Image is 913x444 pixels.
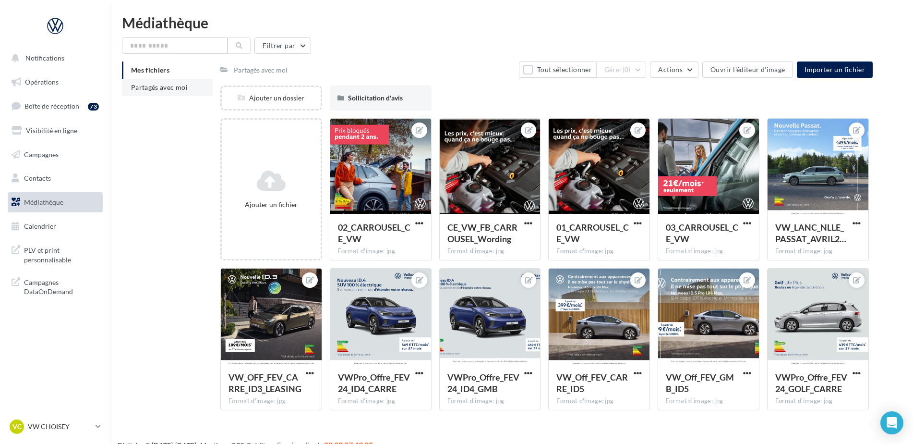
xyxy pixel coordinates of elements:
[226,200,317,210] div: Ajouter un fichier
[338,372,410,394] span: VWPro_Offre_FEV24_ID4_CARRE
[24,150,59,158] span: Campagnes
[6,72,105,92] a: Opérations
[6,96,105,116] a: Boîte de réception73
[254,37,311,54] button: Filtrer par
[775,397,861,406] div: Format d'image: jpg
[8,418,103,436] a: VC VW CHOISEY
[24,102,79,110] span: Boîte de réception
[6,192,105,212] a: Médiathèque
[702,62,793,78] button: Ouvrir l'éditeur d'image
[556,372,628,394] span: VW_Off_FEV_CARRE_ID5
[666,247,751,256] div: Format d'image: jpg
[556,247,642,256] div: Format d'image: jpg
[880,411,903,434] div: Open Intercom Messenger
[556,222,629,244] span: 01_CARROUSEL_CE_VW
[447,222,517,244] span: CE_VW_FB_CARROUSEL_Wording
[596,62,647,78] button: Gérer(0)
[666,222,738,244] span: 03_CARROUSEL_CE_VW
[88,103,99,111] div: 73
[24,244,99,264] span: PLV et print personnalisable
[6,168,105,188] a: Contacts
[26,126,77,135] span: Visibilité en ligne
[25,54,64,62] span: Notifications
[805,65,865,74] span: Importer un fichier
[131,66,169,74] span: Mes fichiers
[447,372,519,394] span: VWPro_Offre_FEV24_ID4_GMB
[556,397,642,406] div: Format d'image: jpg
[447,247,533,256] div: Format d'image: jpg
[24,276,99,296] span: Campagnes DataOnDemand
[234,65,288,75] div: Partagés avec moi
[623,66,631,74] span: (0)
[666,397,751,406] div: Format d'image: jpg
[338,247,423,256] div: Format d'image: jpg
[447,397,533,406] div: Format d'image: jpg
[6,216,105,236] a: Calendrier
[6,272,105,300] a: Campagnes DataOnDemand
[24,198,63,206] span: Médiathèque
[28,422,92,432] p: VW CHOISEY
[222,93,321,103] div: Ajouter un dossier
[775,372,847,394] span: VWPro_Offre_FEV24_GOLF_CARRE
[228,397,314,406] div: Format d'image: jpg
[338,397,423,406] div: Format d'image: jpg
[797,62,873,78] button: Importer un fichier
[24,222,56,230] span: Calendrier
[12,422,22,432] span: VC
[338,222,410,244] span: 02_CARROUSEL_CE_VW
[6,121,105,141] a: Visibilité en ligne
[775,222,846,244] span: VW_LANC_NLLE_PASSAT_AVRIL24_Offre_CARRE
[6,240,105,268] a: PLV et print personnalisable
[25,78,59,86] span: Opérations
[658,65,682,74] span: Actions
[666,372,734,394] span: VW_Off_FEV_GMB_ID5
[131,83,188,91] span: Partagés avec moi
[24,174,51,182] span: Contacts
[650,62,698,78] button: Actions
[775,247,861,256] div: Format d'image: jpg
[122,15,901,30] div: Médiathèque
[6,145,105,165] a: Campagnes
[519,62,596,78] button: Tout sélectionner
[6,48,101,68] button: Notifications
[228,372,301,394] span: VW_OFF_FEV_CARRE_ID3_LEASING
[348,94,403,102] span: Sollicitation d'avis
